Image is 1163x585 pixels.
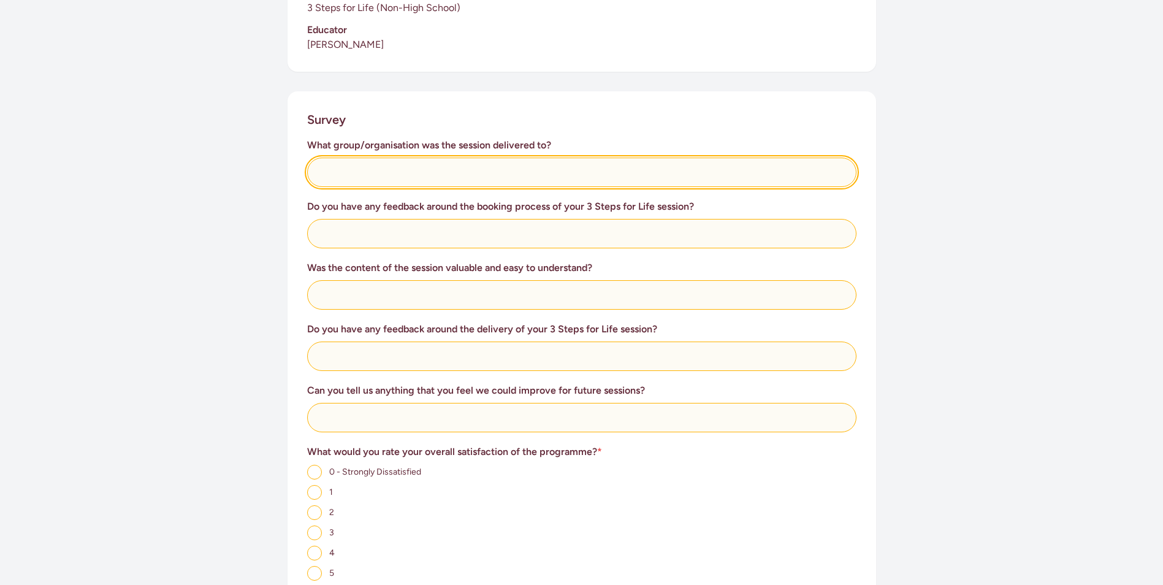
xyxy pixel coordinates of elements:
p: [PERSON_NAME] [307,37,856,52]
input: 4 [307,546,322,560]
input: 5 [307,566,322,581]
input: 0 - Strongly Dissatisfied [307,465,322,480]
h3: Do you have any feedback around the booking process of your 3 Steps for Life session? [307,199,856,214]
h3: Was the content of the session valuable and easy to understand? [307,261,856,275]
input: 2 [307,505,322,520]
h3: What would you rate your overall satisfaction of the programme? [307,445,856,459]
input: 3 [307,526,322,540]
h3: Do you have any feedback around the delivery of your 3 Steps for Life session? [307,322,856,337]
h2: Survey [307,111,346,128]
span: 4 [329,548,335,558]
span: 2 [329,507,334,518]
p: 3 Steps for Life (Non-High School) [307,1,856,15]
span: 1 [329,487,333,497]
h3: What group/organisation was the session delivered to? [307,138,856,153]
h3: Educator [307,23,856,37]
input: 1 [307,485,322,500]
span: 3 [329,527,334,538]
span: 0 - Strongly Dissatisfied [329,467,421,477]
span: 5 [329,568,334,578]
h3: Can you tell us anything that you feel we could improve for future sessions? [307,383,856,398]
